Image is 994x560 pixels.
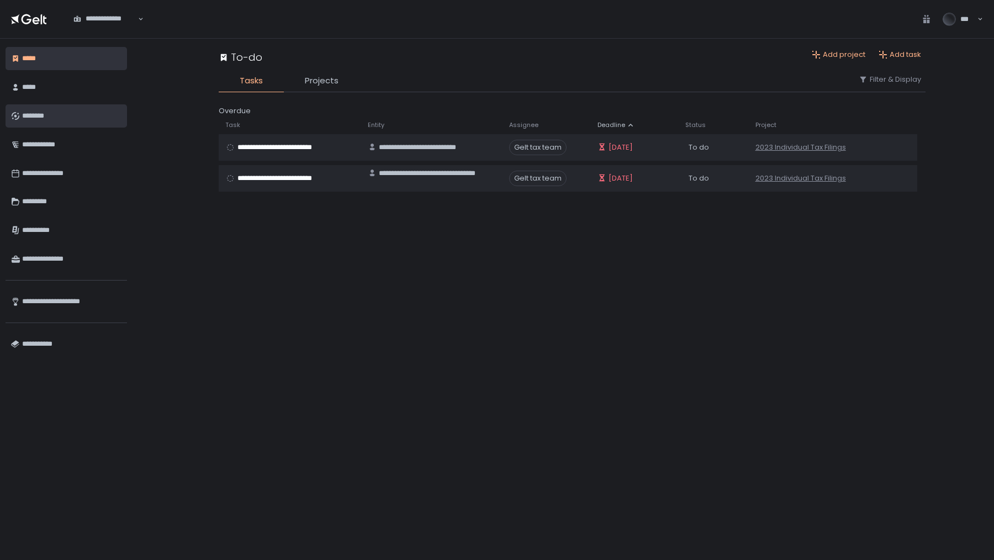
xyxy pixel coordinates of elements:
[609,142,633,152] span: [DATE]
[755,121,776,129] span: Project
[598,121,625,129] span: Deadline
[240,75,263,87] span: Tasks
[73,24,137,35] input: Search for option
[66,8,144,30] div: Search for option
[509,121,538,129] span: Assignee
[755,173,846,183] a: 2023 Individual Tax Filings
[879,50,921,60] button: Add task
[219,50,262,65] div: To-do
[509,140,567,155] span: Gelt tax team
[368,121,384,129] span: Entity
[685,121,706,129] span: Status
[689,142,709,152] span: To do
[755,142,846,152] a: 2023 Individual Tax Filings
[225,121,240,129] span: Task
[812,50,865,60] button: Add project
[219,105,926,117] div: Overdue
[305,75,339,87] span: Projects
[609,173,633,183] span: [DATE]
[509,171,567,186] span: Gelt tax team
[859,75,921,84] button: Filter & Display
[689,173,709,183] span: To do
